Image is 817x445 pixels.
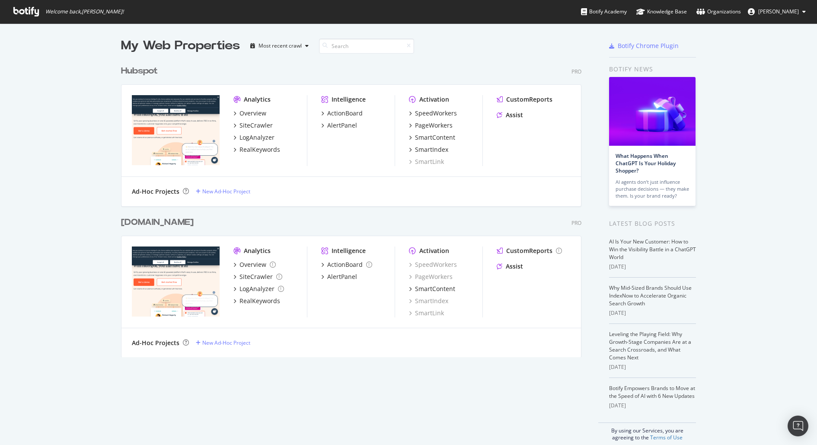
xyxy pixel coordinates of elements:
a: SmartContent [409,285,455,293]
a: SiteCrawler [233,272,282,281]
a: SmartIndex [409,297,448,305]
a: SmartIndex [409,145,448,154]
div: Ad-Hoc Projects [132,187,179,196]
div: By using our Services, you are agreeing to the [598,423,696,441]
a: ActionBoard [321,260,372,269]
div: ActionBoard [327,260,363,269]
div: SmartContent [415,285,455,293]
div: Assist [506,111,523,119]
div: [DATE] [609,402,696,410]
div: CustomReports [506,247,552,255]
a: SpeedWorkers [409,109,457,118]
div: Overview [239,109,266,118]
a: SmartContent [409,133,455,142]
div: My Web Properties [121,37,240,54]
div: Botify Chrome Plugin [618,42,679,50]
div: Analytics [244,95,271,104]
div: AlertPanel [327,272,357,281]
div: Hubspot [121,65,158,77]
div: SiteCrawler [239,272,273,281]
div: [DATE] [609,363,696,371]
button: [PERSON_NAME] [741,5,813,19]
div: Latest Blog Posts [609,219,696,228]
a: SiteCrawler [233,121,273,130]
a: New Ad-Hoc Project [196,339,250,346]
a: Overview [233,260,276,269]
a: SpeedWorkers [409,260,457,269]
div: Activation [419,247,449,255]
a: RealKeywords [233,297,280,305]
a: AlertPanel [321,272,357,281]
div: Intelligence [332,247,366,255]
div: ActionBoard [327,109,363,118]
div: RealKeywords [239,297,280,305]
a: Why Mid-Sized Brands Should Use IndexNow to Accelerate Organic Search Growth [609,284,692,307]
a: PageWorkers [409,121,453,130]
a: PageWorkers [409,272,453,281]
button: Most recent crawl [247,39,312,53]
div: Assist [506,262,523,271]
div: SmartLink [409,157,444,166]
div: LogAnalyzer [239,133,274,142]
div: CustomReports [506,95,552,104]
div: LogAnalyzer [239,285,274,293]
a: LogAnalyzer [233,285,284,293]
div: Botify news [609,64,696,74]
div: Botify Academy [581,7,627,16]
a: New Ad-Hoc Project [196,188,250,195]
a: Assist [497,262,523,271]
a: LogAnalyzer [233,133,274,142]
span: Darwin Santos [758,8,799,15]
a: Terms of Use [650,434,683,441]
div: grid [121,54,588,357]
a: AI Is Your New Customer: How to Win the Visibility Battle in a ChatGPT World [609,238,696,261]
div: Activation [419,95,449,104]
div: [DOMAIN_NAME] [121,216,194,229]
div: AI agents don’t just influence purchase decisions — they make them. Is your brand ready? [616,179,689,199]
a: Leveling the Playing Field: Why Growth-Stage Companies Are at a Search Crossroads, and What Comes... [609,330,691,361]
div: Analytics [244,247,271,255]
div: New Ad-Hoc Project [202,188,250,195]
img: What Happens When ChatGPT Is Your Holiday Shopper? [609,77,696,146]
div: Open Intercom Messenger [788,416,808,436]
div: Pro [571,68,581,75]
a: Hubspot [121,65,161,77]
a: AlertPanel [321,121,357,130]
div: RealKeywords [239,145,280,154]
input: Search [319,38,414,54]
div: [DATE] [609,309,696,317]
a: [DOMAIN_NAME] [121,216,197,229]
a: Botify Empowers Brands to Move at the Speed of AI with 6 New Updates [609,384,695,400]
a: Overview [233,109,266,118]
div: Ad-Hoc Projects [132,339,179,347]
a: RealKeywords [233,145,280,154]
a: Botify Chrome Plugin [609,42,679,50]
a: CustomReports [497,247,562,255]
div: Organizations [696,7,741,16]
div: Pro [571,219,581,227]
div: Knowledge Base [636,7,687,16]
span: Welcome back, [PERSON_NAME] ! [45,8,124,15]
div: SmartContent [415,133,455,142]
img: hubspot-bulkdataexport.com [132,247,220,317]
div: Intelligence [332,95,366,104]
img: hubspot.com [132,95,220,165]
a: What Happens When ChatGPT Is Your Holiday Shopper? [616,152,676,174]
div: New Ad-Hoc Project [202,339,250,346]
div: SiteCrawler [239,121,273,130]
div: Overview [239,260,266,269]
div: Most recent crawl [259,43,302,48]
a: CustomReports [497,95,552,104]
div: PageWorkers [415,121,453,130]
a: SmartLink [409,309,444,317]
a: ActionBoard [321,109,363,118]
div: SmartIndex [415,145,448,154]
div: AlertPanel [327,121,357,130]
a: Assist [497,111,523,119]
div: [DATE] [609,263,696,271]
div: SpeedWorkers [415,109,457,118]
